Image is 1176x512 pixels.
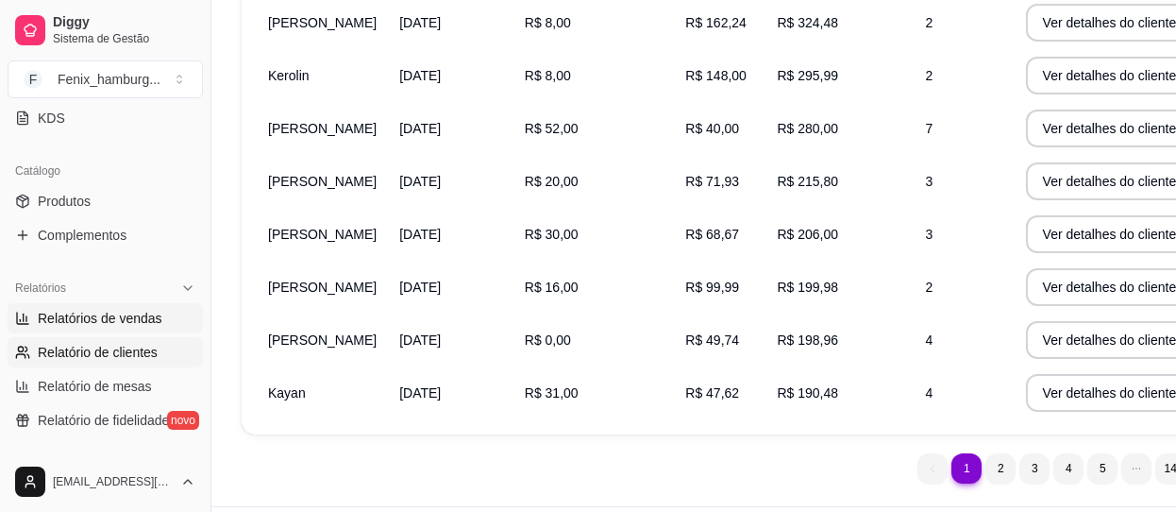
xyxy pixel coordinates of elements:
span: [DATE] [399,227,441,242]
span: R$ 295,99 [777,68,838,83]
span: R$ 47,62 [685,385,739,401]
span: Relatório de mesas [38,377,152,396]
span: R$ 16,00 [525,280,579,295]
li: pagination item 4 [1053,453,1084,484]
a: Relatório de mesas [8,371,203,401]
span: 3 [926,227,933,242]
button: [EMAIL_ADDRESS][DOMAIN_NAME] [8,459,203,504]
span: [DATE] [399,280,441,295]
span: [PERSON_NAME] [268,280,377,295]
span: F [24,70,42,89]
li: pagination item 2 [985,453,1016,484]
span: R$ 215,80 [777,174,838,189]
span: R$ 52,00 [525,121,579,136]
span: 7 [926,121,933,136]
span: R$ 20,00 [525,174,579,189]
span: [EMAIL_ADDRESS][DOMAIN_NAME] [53,474,173,489]
span: [DATE] [399,121,441,136]
span: R$ 31,00 [525,385,579,401]
span: Kayan [268,385,306,401]
li: pagination item 5 [1087,453,1117,484]
span: Produtos [38,192,91,211]
span: R$ 8,00 [525,68,571,83]
span: R$ 148,00 [685,68,747,83]
span: [PERSON_NAME] [268,121,377,136]
span: Relatório de fidelidade [38,411,169,430]
span: 2 [926,15,933,30]
a: Complementos [8,220,203,250]
span: R$ 40,00 [685,121,739,136]
a: Produtos [8,186,203,216]
span: [DATE] [399,333,441,348]
span: R$ 190,48 [777,385,838,401]
li: pagination item 3 [1019,453,1050,484]
a: KDS [8,103,203,133]
span: R$ 49,74 [685,333,739,348]
a: Relatório de clientes [8,337,203,367]
span: [DATE] [399,385,441,401]
span: 2 [926,68,933,83]
a: Relatório de fidelidadenovo [8,405,203,435]
span: R$ 199,98 [777,280,838,295]
span: [PERSON_NAME] [268,174,377,189]
span: Diggy [53,14,195,31]
span: 3 [926,174,933,189]
span: 4 [926,385,933,401]
span: [DATE] [399,174,441,189]
span: [PERSON_NAME] [268,227,377,242]
span: R$ 0,00 [525,333,571,348]
span: Complementos [38,226,126,245]
span: [DATE] [399,68,441,83]
span: R$ 162,24 [685,15,747,30]
span: 4 [926,333,933,348]
span: [PERSON_NAME] [268,333,377,348]
li: pagination item 1 active [951,453,982,484]
span: Kerolin [268,68,310,83]
a: Relatórios de vendas [8,303,203,333]
span: Sistema de Gestão [53,31,195,46]
span: R$ 324,48 [777,15,838,30]
span: R$ 30,00 [525,227,579,242]
span: [DATE] [399,15,441,30]
span: R$ 280,00 [777,121,838,136]
span: R$ 206,00 [777,227,838,242]
a: DiggySistema de Gestão [8,8,203,53]
div: Catálogo [8,156,203,186]
li: dots element [1121,453,1151,484]
span: R$ 71,93 [685,174,739,189]
div: Fenix_hamburg ... [58,70,160,89]
button: Select a team [8,60,203,98]
span: Relatórios de vendas [38,309,162,328]
span: R$ 99,99 [685,280,739,295]
span: [PERSON_NAME] [268,15,377,30]
span: R$ 68,67 [685,227,739,242]
span: R$ 8,00 [525,15,571,30]
span: KDS [38,109,65,128]
span: Relatório de clientes [38,343,158,362]
span: 2 [926,280,933,295]
span: Relatórios [15,281,66,296]
span: R$ 198,96 [777,333,838,348]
